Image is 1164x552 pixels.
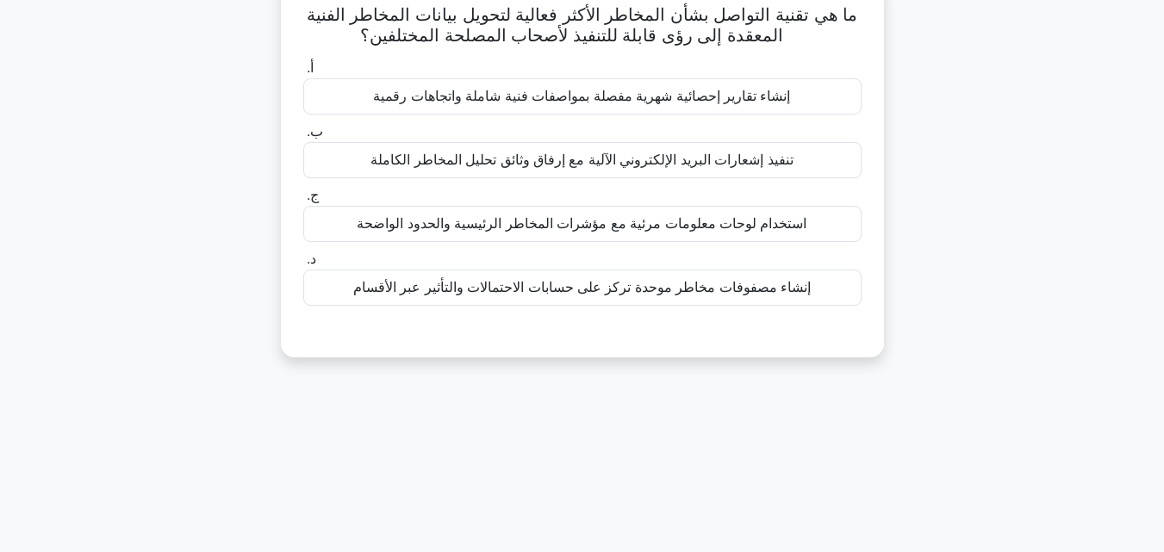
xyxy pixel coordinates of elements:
[307,60,314,75] font: أ.
[353,280,811,295] font: إنشاء مصفوفات مخاطر موحدة تركز على حسابات الاحتمالات والتأثير عبر الأقسام
[307,124,323,139] font: ب.
[357,216,806,231] font: استخدام لوحات معلومات مرئية مع مؤشرات المخاطر الرئيسية والحدود الواضحة
[307,188,319,202] font: ج.
[307,251,316,266] font: د.
[373,89,790,103] font: إنشاء تقارير إحصائية شهرية مفصلة بمواصفات فنية شاملة واتجاهات رقمية
[370,152,793,167] font: تنفيذ إشعارات البريد الإلكتروني الآلية مع إرفاق وثائق تحليل المخاطر الكاملة
[307,5,857,45] font: ما هي تقنية التواصل بشأن المخاطر الأكثر فعالية لتحويل بيانات المخاطر الفنية المعقدة إلى رؤى قابلة...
